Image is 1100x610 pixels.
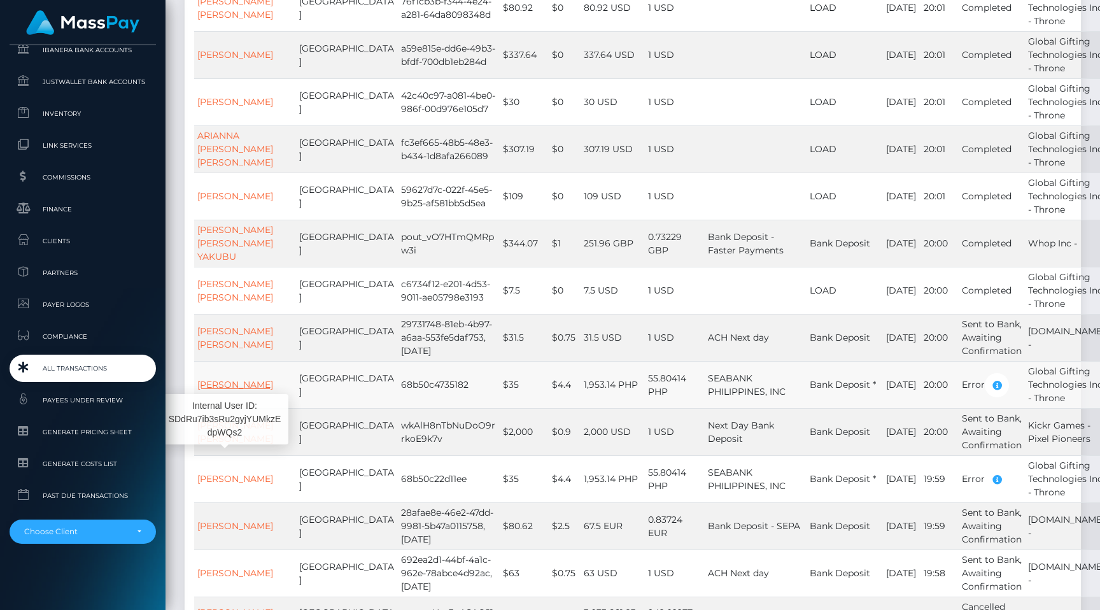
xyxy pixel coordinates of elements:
[581,314,645,361] td: 31.5 USD
[581,550,645,597] td: 63 USD
[10,450,156,478] a: Generate Costs List
[197,130,273,168] a: ARIANNA [PERSON_NAME] [PERSON_NAME]
[959,267,1025,314] td: Completed
[883,125,920,173] td: [DATE]
[15,106,151,121] span: Inventory
[883,314,920,361] td: [DATE]
[500,31,549,78] td: $337.64
[500,125,549,173] td: $307.19
[883,173,920,220] td: [DATE]
[959,78,1025,125] td: Completed
[197,379,273,390] a: [PERSON_NAME]
[645,455,705,502] td: 55.80414 PHP
[10,68,156,96] a: JustWallet Bank Accounts
[15,425,151,439] span: Generate Pricing Sheet
[197,520,273,532] a: [PERSON_NAME]
[581,31,645,78] td: 337.64 USD
[920,502,959,550] td: 19:59
[883,220,920,267] td: [DATE]
[26,10,139,35] img: MassPay Logo
[708,520,800,532] span: Bank Deposit - SEPA
[197,473,273,485] a: [PERSON_NAME]
[807,78,883,125] td: LOAD
[920,455,959,502] td: 19:59
[398,502,500,550] td: 28afae8e-46e2-47dd-9981-5b47a0115758,[DATE]
[581,455,645,502] td: 1,953.14 PHP
[645,78,705,125] td: 1 USD
[197,49,273,60] a: [PERSON_NAME]
[549,502,581,550] td: $2.5
[920,550,959,597] td: 19:58
[296,502,398,550] td: [GEOGRAPHIC_DATA]
[959,173,1025,220] td: Completed
[581,78,645,125] td: 30 USD
[296,408,398,455] td: [GEOGRAPHIC_DATA]
[500,550,549,597] td: $63
[645,408,705,455] td: 1 USD
[398,78,500,125] td: 42c40c97-a081-4be0-986f-00d976e105d7
[581,502,645,550] td: 67.5 EUR
[15,43,151,57] span: Ibanera Bank Accounts
[296,267,398,314] td: [GEOGRAPHIC_DATA]
[645,125,705,173] td: 1 USD
[500,408,549,455] td: $2,000
[197,224,273,262] a: [PERSON_NAME] [PERSON_NAME] YAKUBU
[807,455,883,502] td: Bank Deposit *
[920,173,959,220] td: 20:01
[398,361,500,408] td: 68b50c4735182
[807,314,883,361] td: Bank Deposit
[197,96,273,108] a: [PERSON_NAME]
[197,325,273,350] a: [PERSON_NAME] [PERSON_NAME]
[959,31,1025,78] td: Completed
[500,502,549,550] td: $80.62
[549,314,581,361] td: $0.75
[549,408,581,455] td: $0.9
[807,173,883,220] td: LOAD
[15,457,151,471] span: Generate Costs List
[500,455,549,502] td: $35
[959,550,1025,597] td: Sent to Bank, Awaiting Confirmation
[549,220,581,267] td: $1
[500,314,549,361] td: $31.5
[549,31,581,78] td: $0
[10,355,156,382] a: All Transactions
[549,267,581,314] td: $0
[708,332,769,343] span: ACH Next day
[398,314,500,361] td: 29731748-81eb-4b97-a6aa-553fe5daf753,[DATE]
[549,455,581,502] td: $4.4
[549,361,581,408] td: $4.4
[581,267,645,314] td: 7.5 USD
[959,314,1025,361] td: Sent to Bank, Awaiting Confirmation
[296,125,398,173] td: [GEOGRAPHIC_DATA]
[708,231,784,256] span: Bank Deposit - Faster Payments
[645,220,705,267] td: 0.73229 GBP
[549,173,581,220] td: $0
[645,173,705,220] td: 1 USD
[920,408,959,455] td: 20:00
[10,418,156,446] a: Generate Pricing Sheet
[807,408,883,455] td: Bank Deposit
[581,361,645,408] td: 1,953.14 PHP
[549,78,581,125] td: $0
[15,488,151,503] span: Past Due Transactions
[15,138,151,153] span: Link Services
[883,78,920,125] td: [DATE]
[10,520,156,544] button: Choose Client
[883,455,920,502] td: [DATE]
[708,420,774,444] span: Next Day Bank Deposit
[15,361,151,376] span: All Transactions
[15,170,151,185] span: Commissions
[883,361,920,408] td: [DATE]
[959,408,1025,455] td: Sent to Bank, Awaiting Confirmation
[883,550,920,597] td: [DATE]
[959,220,1025,267] td: Completed
[708,567,769,579] span: ACH Next day
[920,125,959,173] td: 20:01
[807,502,883,550] td: Bank Deposit
[500,78,549,125] td: $30
[10,227,156,255] a: Clients
[15,234,151,248] span: Clients
[398,31,500,78] td: a59e815e-dd6e-49b3-bfdf-700db1eb284d
[15,266,151,280] span: Partners
[15,74,151,89] span: JustWallet Bank Accounts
